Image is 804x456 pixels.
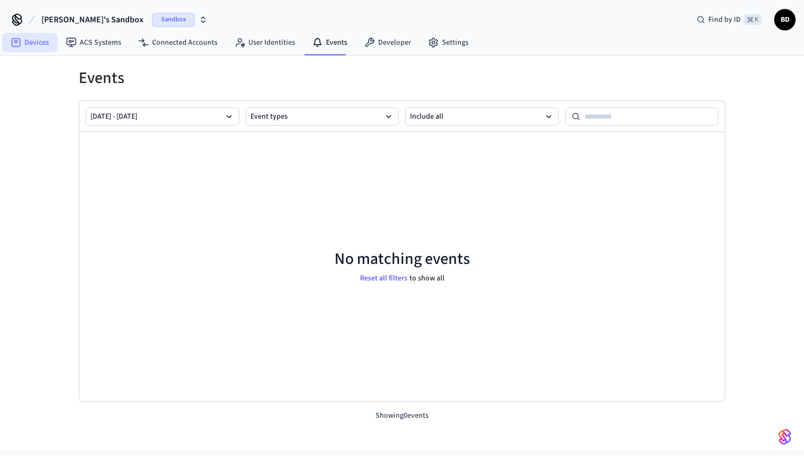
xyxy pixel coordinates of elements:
p: No matching events [334,250,470,269]
span: Find by ID [708,14,741,25]
a: Connected Accounts [130,33,226,52]
button: [DATE] - [DATE] [86,107,239,126]
a: ACS Systems [57,33,130,52]
button: Include all [405,107,559,126]
button: BD [774,9,795,30]
p: to show all [409,273,445,284]
a: User Identities [226,33,304,52]
button: Event types [246,107,399,126]
a: Events [304,33,356,52]
a: Developer [356,33,420,52]
a: Settings [420,33,477,52]
a: Devices [2,33,57,52]
div: Find by ID⌘ K [688,10,770,29]
h1: Events [79,69,725,88]
img: SeamLogoGradient.69752ec5.svg [778,428,791,445]
button: Reset all filters [358,271,409,286]
span: [PERSON_NAME]'s Sandbox [41,13,144,26]
span: ⌘ K [744,14,761,25]
span: Sandbox [152,13,195,27]
span: BD [775,10,794,29]
p: Showing 0 events [79,410,725,421]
